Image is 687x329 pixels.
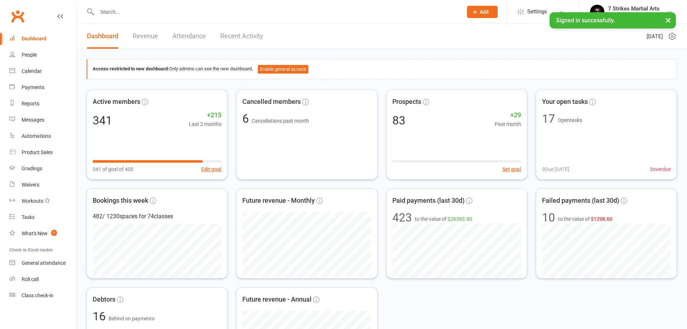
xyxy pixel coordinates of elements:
button: Edit goal [201,165,221,173]
span: 6 [242,112,252,126]
div: Automations [22,133,51,139]
div: Tasks [22,214,35,220]
span: 341 of goal of 400 [93,165,133,173]
input: Search... [95,7,458,17]
span: Failed payments (last 30d) [542,196,619,206]
div: 7 Strikes Martial Arts [608,12,660,18]
a: People [9,47,76,63]
div: 423 [392,212,412,223]
a: Class kiosk mode [9,288,76,304]
span: to the value of [415,215,472,223]
div: 482 / 1230 spaces for 74 classes [93,212,221,221]
div: Only admins can see the new dashboard. [93,65,671,74]
div: Dashboard [22,36,47,41]
a: Clubworx [9,7,27,25]
strong: Access restricted to new dashboard: [93,66,169,71]
a: Waivers [9,177,76,193]
button: × [662,12,675,28]
span: Behind on payments [109,316,154,321]
span: Signed in successfully. [556,17,615,24]
span: Debtors [93,294,115,305]
div: Product Sales [22,149,53,155]
a: Reports [9,96,76,112]
span: $26393.90 [448,216,472,222]
span: Cancelled members [242,97,301,107]
div: 83 [392,115,405,126]
span: 1 [51,230,57,236]
span: Last 2 months [189,120,221,128]
a: Revenue [133,24,158,49]
div: Calendar [22,68,42,74]
div: Roll call [22,276,39,282]
span: 16 [93,310,109,323]
div: Gradings [22,166,42,171]
span: +215 [189,110,221,120]
span: Add [480,9,489,15]
span: Settings [527,4,547,20]
span: Active members [93,97,140,107]
div: Class check-in [22,293,53,298]
div: Waivers [22,182,39,188]
div: Messages [22,117,44,123]
span: Prospects [392,97,421,107]
a: General attendance kiosk mode [9,255,76,271]
a: Tasks [9,209,76,225]
a: Dashboard [87,24,118,49]
div: What's New [22,231,48,236]
div: People [22,52,37,58]
a: Calendar [9,63,76,79]
a: Recent Activity [220,24,263,49]
a: Product Sales [9,144,76,161]
a: Roll call [9,271,76,288]
div: Reports [22,101,39,106]
div: 17 [542,113,555,124]
button: Add [467,6,498,18]
a: Automations [9,128,76,144]
a: Gradings [9,161,76,177]
a: Payments [9,79,76,96]
span: Open tasks [558,117,582,123]
a: Messages [9,112,76,128]
span: Future revenue - Annual [242,294,312,305]
span: $1298.60 [591,216,612,222]
span: Your open tasks [542,97,588,107]
a: What's New1 [9,225,76,242]
span: 3 overdue [650,165,671,173]
div: 341 [93,115,112,126]
span: +29 [495,110,521,120]
span: 9 Due [DATE] [542,165,569,173]
img: thumb_image1688936223.png [590,5,604,19]
span: Cancellations past month [252,118,309,124]
div: 7 Strikes Martial Arts [608,5,660,12]
div: 10 [542,212,555,223]
span: Future revenue - Monthly [242,196,315,206]
span: Bookings this week [93,196,148,206]
a: Attendance [172,24,206,49]
span: Past month [495,120,521,128]
span: [DATE] [647,32,663,41]
span: Paid payments (last 30d) [392,196,464,206]
button: Set goal [502,165,521,173]
a: Dashboard [9,31,76,47]
a: Workouts [9,193,76,209]
div: Workouts [22,198,43,204]
button: Enable general access [258,65,308,74]
div: General attendance [22,260,66,266]
span: to the value of [558,215,612,223]
div: Payments [22,84,44,90]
